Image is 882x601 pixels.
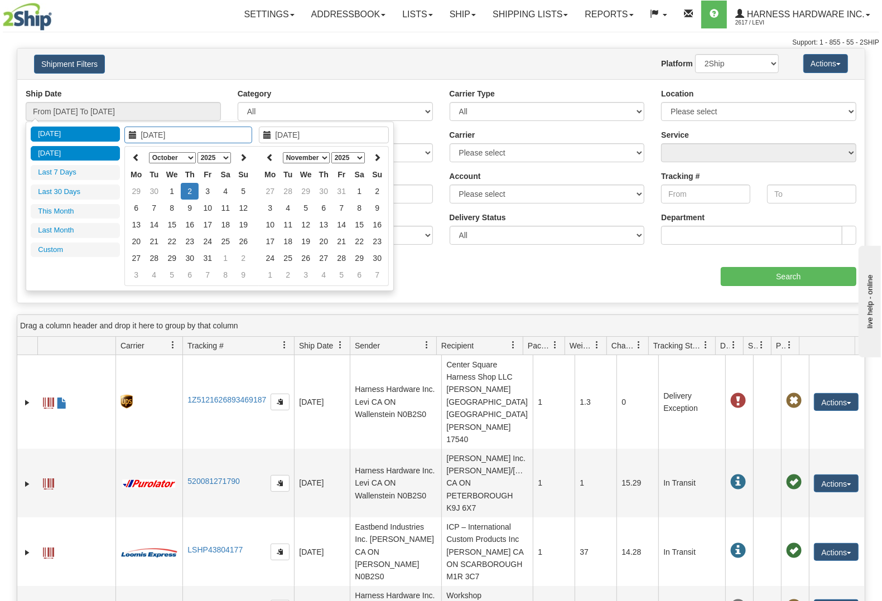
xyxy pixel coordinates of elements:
td: 2 [181,183,199,200]
button: Copy to clipboard [271,475,290,492]
td: 26 [234,233,252,250]
td: 6 [127,200,145,216]
th: Th [315,166,332,183]
td: 5 [163,266,181,283]
td: 10 [199,200,216,216]
td: 31 [199,250,216,266]
span: Carrier [121,340,144,351]
td: 14 [332,216,350,233]
td: 27 [261,183,279,200]
td: 7 [145,200,163,216]
td: In Transit [658,517,725,586]
td: 10 [261,216,279,233]
span: Tracking Status [653,340,702,351]
td: 11 [216,200,234,216]
td: 9 [368,200,386,216]
td: 14 [145,216,163,233]
td: 14.28 [616,517,658,586]
label: Service [661,129,689,140]
td: 20 [315,233,332,250]
a: 520081271790 [187,477,239,486]
a: Commercial Invoice [56,392,68,410]
label: Department [661,212,705,223]
td: 29 [350,250,368,266]
a: Ship [441,1,484,28]
td: 11 [279,216,297,233]
label: Ship Date [26,88,62,99]
span: Harness Hardware Inc. [744,9,865,19]
li: Last Month [31,223,120,238]
td: 22 [350,233,368,250]
img: 30 - Loomis Express [121,547,177,558]
span: Tracking # [187,340,224,351]
button: Actions [814,474,859,492]
th: Mo [127,166,145,183]
a: Label [43,392,54,410]
label: Carrier [450,129,475,140]
td: 18 [216,216,234,233]
td: 1 [533,449,575,517]
td: 29 [163,250,181,266]
td: 22 [163,233,181,250]
td: 29 [127,183,145,200]
th: Th [181,166,199,183]
td: 4 [216,183,234,200]
button: Actions [814,543,859,561]
th: Sa [350,166,368,183]
td: 3 [127,266,145,283]
td: 27 [315,250,332,266]
td: 9 [234,266,252,283]
th: Tu [279,166,297,183]
td: 19 [297,233,315,250]
td: 17 [199,216,216,233]
td: 0 [616,355,658,449]
label: Tracking # [661,171,700,182]
td: 6 [315,200,332,216]
button: Actions [814,393,859,411]
input: To [767,185,856,203]
a: Weight filter column settings [587,336,606,355]
td: 18 [279,233,297,250]
li: [DATE] [31,127,120,142]
td: 24 [261,250,279,266]
td: 24 [199,233,216,250]
li: Last 30 Days [31,185,120,200]
a: LSHP43804177 [187,545,243,554]
td: 4 [315,266,332,283]
iframe: chat widget [856,244,881,357]
a: Label [43,473,54,491]
td: 17 [261,233,279,250]
td: 12 [297,216,315,233]
a: Ship Date filter column settings [331,336,350,355]
td: [PERSON_NAME] Inc. [PERSON_NAME]/[PERSON_NAME] CA ON PETERBOROUGH K9J 6X7 [441,449,533,517]
th: We [163,166,181,183]
td: 25 [279,250,297,266]
td: 1.3 [575,355,616,449]
span: Weight [570,340,593,351]
th: Su [234,166,252,183]
a: Tracking Status filter column settings [696,336,715,355]
td: 1 [533,517,575,586]
td: 31 [332,183,350,200]
td: 23 [181,233,199,250]
label: Location [661,88,693,99]
input: Search [721,267,856,286]
td: 19 [234,216,252,233]
span: Delivery Status [720,340,730,351]
td: [DATE] [294,517,350,586]
td: 6 [350,266,368,283]
td: 13 [315,216,332,233]
td: 1 [575,449,616,517]
td: 1 [533,355,575,449]
span: In Transit [730,474,746,490]
th: Fr [332,166,350,183]
label: Category [238,88,272,99]
td: 13 [127,216,145,233]
td: 2 [368,183,386,200]
td: 28 [145,250,163,266]
td: 30 [315,183,332,200]
td: In Transit [658,449,725,517]
span: Delivery Exception [730,393,746,409]
input: From [661,185,750,203]
img: 11 - Purolator [121,479,177,488]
